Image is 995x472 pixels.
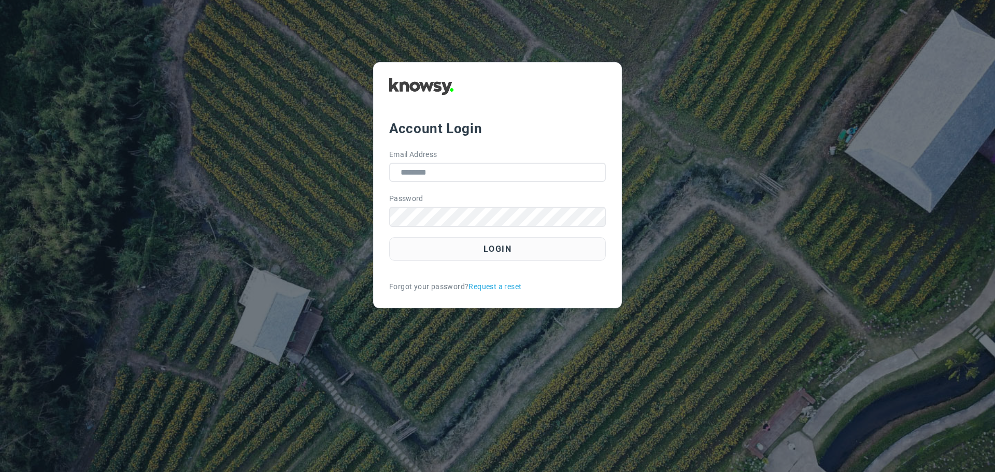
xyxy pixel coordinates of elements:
[468,281,521,292] a: Request a reset
[389,193,423,204] label: Password
[389,281,606,292] div: Forgot your password?
[389,149,437,160] label: Email Address
[389,237,606,261] button: Login
[389,119,606,138] div: Account Login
